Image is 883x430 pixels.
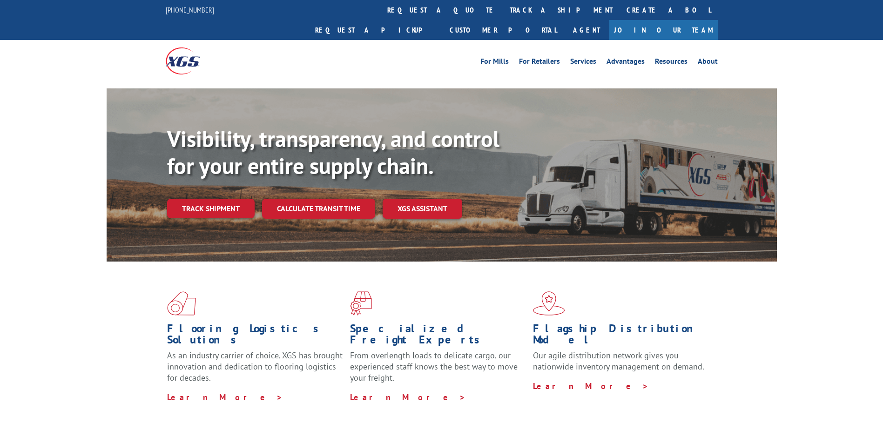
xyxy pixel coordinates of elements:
a: About [698,58,718,68]
img: xgs-icon-flagship-distribution-model-red [533,291,565,316]
a: Request a pickup [308,20,443,40]
a: Agent [564,20,609,40]
a: Advantages [607,58,645,68]
a: [PHONE_NUMBER] [166,5,214,14]
b: Visibility, transparency, and control for your entire supply chain. [167,124,499,180]
a: Join Our Team [609,20,718,40]
a: Services [570,58,596,68]
a: Learn More > [533,381,649,391]
a: For Mills [480,58,509,68]
img: xgs-icon-focused-on-flooring-red [350,291,372,316]
a: Customer Portal [443,20,564,40]
a: Resources [655,58,688,68]
h1: Flagship Distribution Model [533,323,709,350]
img: xgs-icon-total-supply-chain-intelligence-red [167,291,196,316]
h1: Specialized Freight Experts [350,323,526,350]
p: From overlength loads to delicate cargo, our experienced staff knows the best way to move your fr... [350,350,526,391]
h1: Flooring Logistics Solutions [167,323,343,350]
a: For Retailers [519,58,560,68]
span: As an industry carrier of choice, XGS has brought innovation and dedication to flooring logistics... [167,350,343,383]
a: Calculate transit time [262,199,375,219]
a: Learn More > [350,392,466,403]
a: Learn More > [167,392,283,403]
a: XGS ASSISTANT [383,199,462,219]
a: Track shipment [167,199,255,218]
span: Our agile distribution network gives you nationwide inventory management on demand. [533,350,704,372]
